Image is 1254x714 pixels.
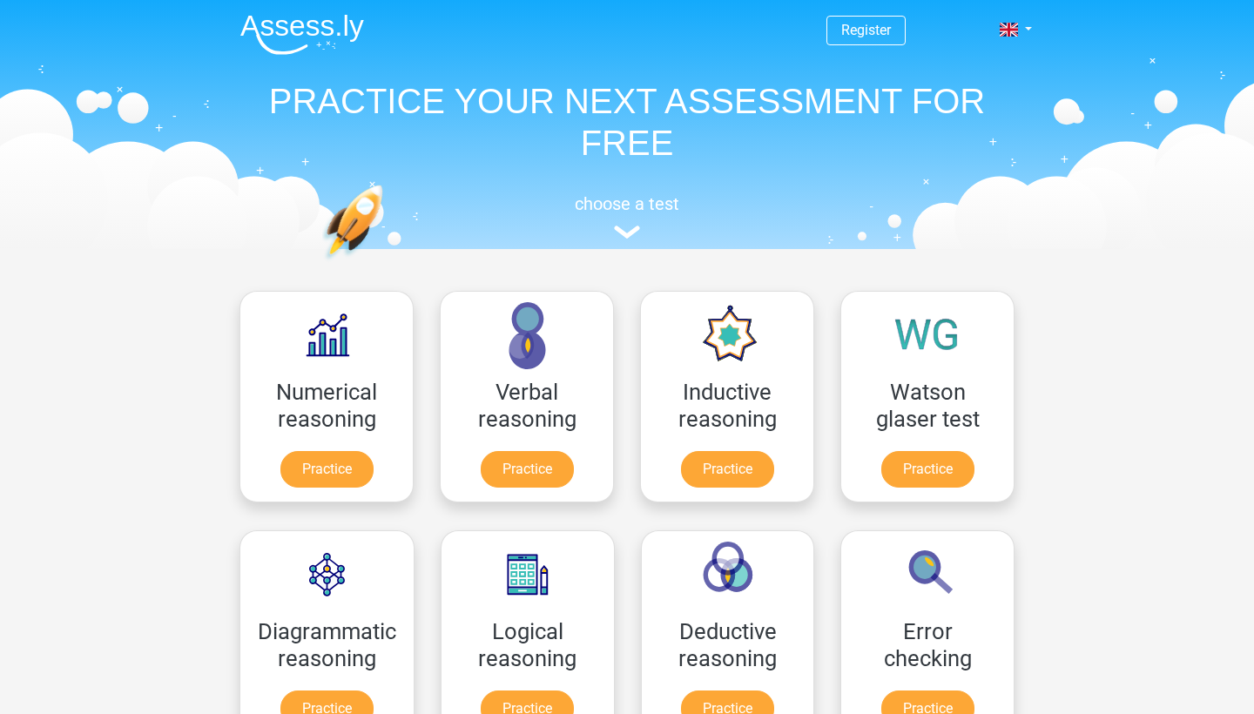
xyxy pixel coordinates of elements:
[226,193,1028,214] h5: choose a test
[681,451,774,488] a: Practice
[614,226,640,239] img: assessment
[226,80,1028,164] h1: PRACTICE YOUR NEXT ASSESSMENT FOR FREE
[226,193,1028,239] a: choose a test
[240,14,364,55] img: Assessly
[481,451,574,488] a: Practice
[280,451,374,488] a: Practice
[881,451,974,488] a: Practice
[322,185,450,342] img: practice
[841,22,891,38] a: Register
